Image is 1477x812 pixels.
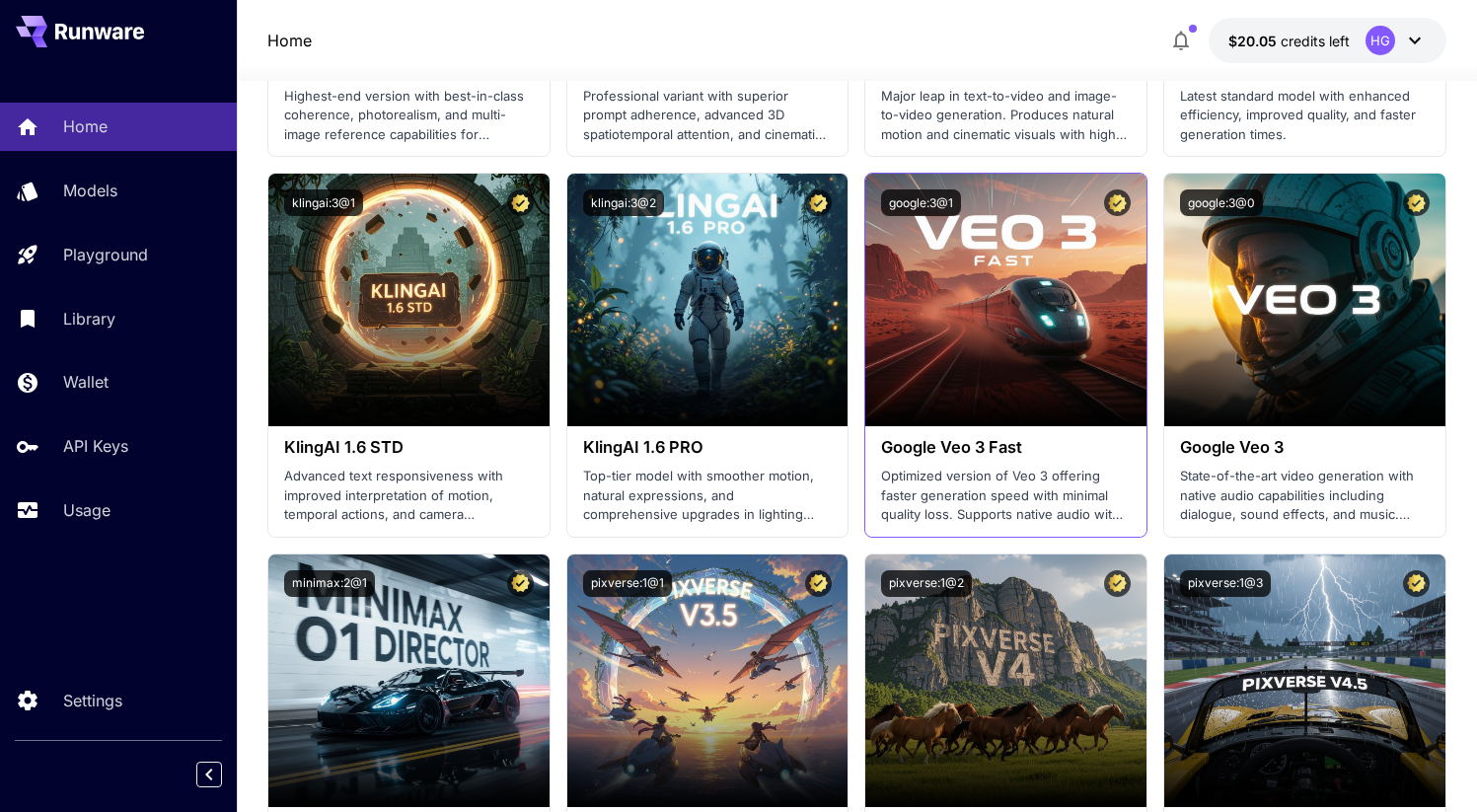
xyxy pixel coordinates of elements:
button: $20.05HG [1209,18,1446,63]
button: Certified Model – Vetted for best performance and includes a commercial license. [805,570,832,597]
h3: KlingAI 1.6 STD [284,438,534,457]
button: Certified Model – Vetted for best performance and includes a commercial license. [1104,570,1131,597]
a: Home [267,29,312,52]
button: google:3@1 [881,189,961,216]
p: State-of-the-art video generation with native audio capabilities including dialogue, sound effect... [1180,467,1430,525]
div: $20.05 [1228,31,1350,51]
img: alt [1164,554,1445,807]
p: Optimized version of Veo 3 offering faster generation speed with minimal quality loss. Supports n... [881,467,1131,525]
img: alt [865,554,1146,807]
button: klingai:3@2 [583,189,664,216]
img: alt [567,174,849,426]
p: Professional variant with superior prompt adherence, advanced 3D spatiotemporal attention, and ci... [583,87,833,145]
p: Playground [63,243,148,266]
div: Collapse sidebar [211,757,237,792]
span: $20.05 [1228,33,1281,49]
p: Major leap in text-to-video and image-to-video generation. Produces natural motion and cinematic ... [881,87,1131,145]
p: Latest standard model with enhanced efficiency, improved quality, and faster generation times. [1180,87,1430,145]
img: alt [268,554,550,807]
h3: Google Veo 3 Fast [881,438,1131,457]
p: API Keys [63,434,128,458]
img: alt [865,174,1146,426]
button: Certified Model – Vetted for best performance and includes a commercial license. [1104,189,1131,216]
button: minimax:2@1 [284,570,375,597]
nav: breadcrumb [267,29,312,52]
button: google:3@0 [1180,189,1263,216]
button: Collapse sidebar [196,762,222,787]
p: Advanced text responsiveness with improved interpretation of motion, temporal actions, and camera... [284,467,534,525]
p: Highest-end version with best-in-class coherence, photorealism, and multi-image reference capabil... [284,87,534,145]
img: alt [268,174,550,426]
span: credits left [1281,33,1350,49]
button: Certified Model – Vetted for best performance and includes a commercial license. [507,189,534,216]
button: pixverse:1@1 [583,570,672,597]
p: Wallet [63,370,109,394]
p: Usage [63,498,111,522]
button: Certified Model – Vetted for best performance and includes a commercial license. [1403,189,1430,216]
p: Settings [63,689,122,712]
button: Certified Model – Vetted for best performance and includes a commercial license. [805,189,832,216]
p: Top-tier model with smoother motion, natural expressions, and comprehensive upgrades in lighting ... [583,467,833,525]
img: alt [1164,174,1445,426]
button: pixverse:1@3 [1180,570,1271,597]
img: alt [567,554,849,807]
p: Home [63,114,108,138]
p: Models [63,179,117,202]
button: klingai:3@1 [284,189,363,216]
button: Certified Model – Vetted for best performance and includes a commercial license. [507,570,534,597]
button: Certified Model – Vetted for best performance and includes a commercial license. [1403,570,1430,597]
div: HG [1366,26,1395,55]
h3: Google Veo 3 [1180,438,1430,457]
h3: KlingAI 1.6 PRO [583,438,833,457]
button: pixverse:1@2 [881,570,972,597]
p: Library [63,307,115,331]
